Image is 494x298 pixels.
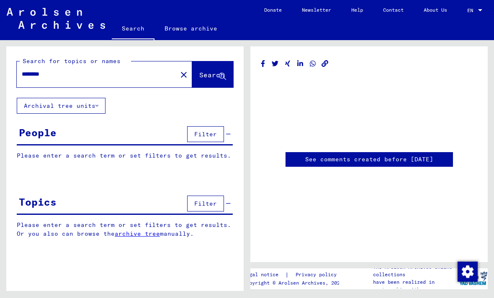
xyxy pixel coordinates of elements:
[457,261,477,281] div: Change consent
[296,59,305,69] button: Share on LinkedIn
[199,71,224,79] span: Search
[192,61,233,87] button: Search
[115,230,160,237] a: archive tree
[19,194,57,209] div: Topics
[179,70,189,80] mat-icon: close
[373,278,458,293] p: have been realized in partnership with
[289,270,347,279] a: Privacy policy
[305,155,433,164] a: See comments created before [DATE]
[23,57,121,65] mat-label: Search for topics or names
[243,279,347,287] p: Copyright © Arolsen Archives, 2021
[373,263,458,278] p: The Arolsen Archives online collections
[259,59,268,69] button: Share on Facebook
[17,98,105,114] button: Archival tree units
[467,8,476,13] span: EN
[17,221,233,238] p: Please enter a search term or set filters to get results. Or you also can browse the manually.
[458,262,478,282] img: Change consent
[321,59,329,69] button: Copy link
[309,59,317,69] button: Share on WhatsApp
[154,18,227,38] a: Browse archive
[194,200,217,207] span: Filter
[271,59,280,69] button: Share on Twitter
[17,151,233,160] p: Please enter a search term or set filters to get results.
[112,18,154,40] a: Search
[187,126,224,142] button: Filter
[175,66,192,83] button: Clear
[19,125,57,140] div: People
[7,8,105,29] img: Arolsen_neg.svg
[283,59,292,69] button: Share on Xing
[187,196,224,211] button: Filter
[243,270,285,279] a: Legal notice
[243,270,347,279] div: |
[194,130,217,138] span: Filter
